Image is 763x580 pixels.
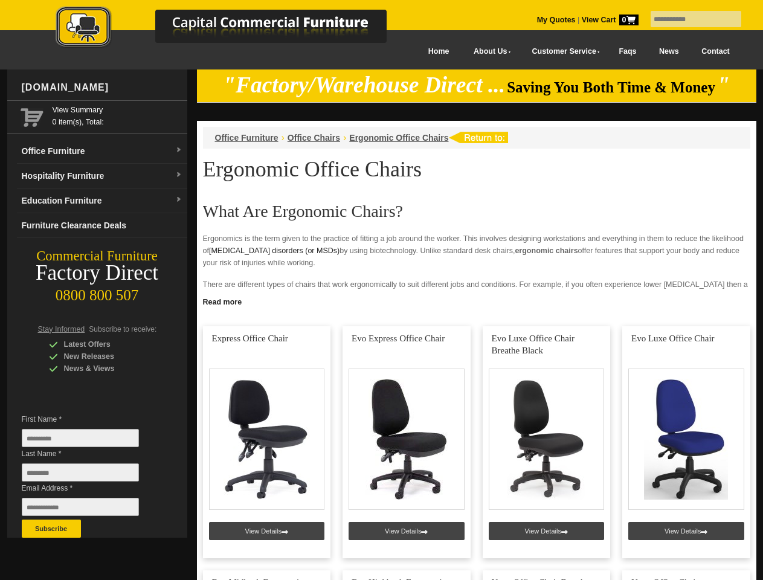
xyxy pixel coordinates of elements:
a: Hospitality Furnituredropdown [17,164,187,188]
img: dropdown [175,172,182,179]
a: Office Chairs [288,133,340,143]
a: Furniture Clearance Deals [17,213,187,238]
button: Subscribe [22,520,81,538]
div: Commercial Furniture [7,248,187,265]
em: "Factory/Warehouse Direct ... [223,72,505,97]
span: 0 item(s), Total: [53,104,182,126]
a: Capital Commercial Furniture Logo [22,6,445,54]
h1: Ergonomic Office Chairs [203,158,750,181]
p: Ergonomics is the term given to the practice of fitting a job around the worker. This involves de... [203,233,750,269]
strong: ergonomic chairs [515,246,578,255]
img: Capital Commercial Furniture Logo [22,6,445,50]
div: [DOMAIN_NAME] [17,69,187,106]
input: Last Name * [22,463,139,482]
a: Customer Service [518,38,607,65]
img: dropdown [175,196,182,204]
span: First Name * [22,413,157,425]
h2: What Are Ergonomic Chairs? [203,202,750,221]
span: Subscribe to receive: [89,325,156,333]
div: New Releases [49,350,164,362]
em: " [717,72,730,97]
a: News [648,38,690,65]
span: Saving You Both Time & Money [507,79,715,95]
a: Office Furniture [215,133,278,143]
input: Email Address * [22,498,139,516]
img: return to [448,132,508,143]
input: First Name * [22,429,139,447]
div: 0800 800 507 [7,281,187,304]
span: 0 [619,14,639,25]
a: About Us [460,38,518,65]
div: Factory Direct [7,265,187,282]
p: There are different types of chairs that work ergonomically to suit different jobs and conditions... [203,279,750,303]
li: › [282,132,285,144]
a: [MEDICAL_DATA] disorders (or MSDs) [209,246,340,255]
span: Last Name * [22,448,157,460]
a: Faqs [608,38,648,65]
a: View Cart0 [579,16,638,24]
a: Click to read more [197,293,756,308]
a: View Summary [53,104,182,116]
a: Education Furnituredropdown [17,188,187,213]
div: News & Views [49,362,164,375]
a: Contact [690,38,741,65]
a: Office Furnituredropdown [17,139,187,164]
strong: View Cart [582,16,639,24]
li: › [343,132,346,144]
span: Stay Informed [38,325,85,333]
img: dropdown [175,147,182,154]
a: My Quotes [537,16,576,24]
div: Latest Offers [49,338,164,350]
span: Email Address * [22,482,157,494]
a: Ergonomic Office Chairs [349,133,448,143]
